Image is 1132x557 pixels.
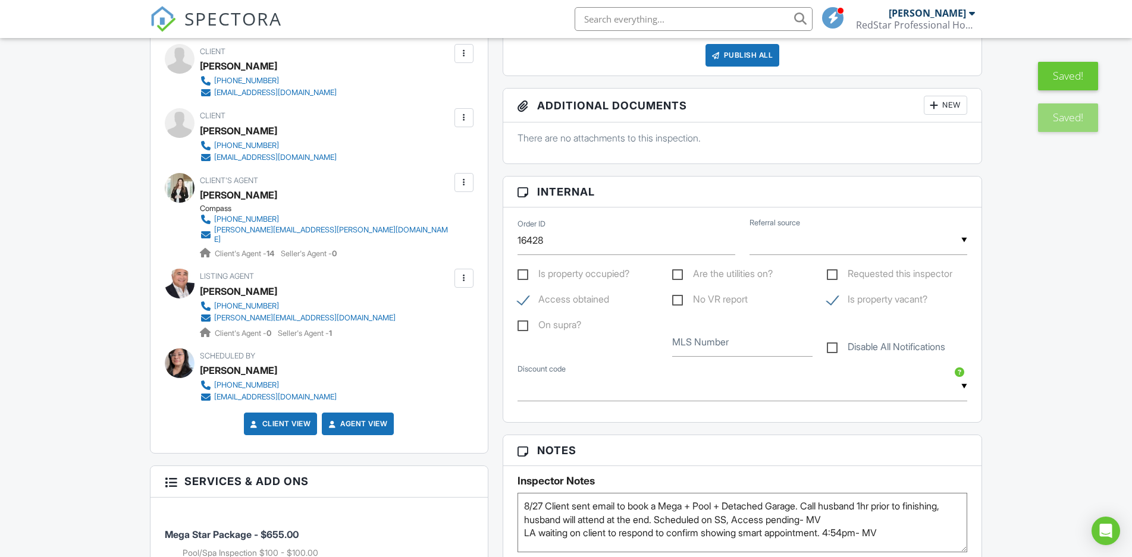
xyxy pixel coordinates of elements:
[575,7,813,31] input: Search everything...
[200,186,277,204] a: [PERSON_NAME]
[924,96,967,115] div: New
[750,218,800,228] label: Referral source
[200,176,258,185] span: Client's Agent
[200,225,451,244] a: [PERSON_NAME][EMAIL_ADDRESS][PERSON_NAME][DOMAIN_NAME]
[200,391,337,403] a: [EMAIL_ADDRESS][DOMAIN_NAME]
[705,44,780,67] div: Publish All
[329,329,332,338] strong: 1
[518,219,545,229] label: Order ID
[150,466,488,497] h3: Services & Add ons
[266,329,271,338] strong: 0
[200,282,277,300] a: [PERSON_NAME]
[518,319,581,334] label: On supra?
[1038,103,1098,132] div: Saved!
[214,392,337,402] div: [EMAIL_ADDRESS][DOMAIN_NAME]
[215,249,276,258] span: Client's Agent -
[503,177,982,207] h3: Internal
[200,47,225,56] span: Client
[150,6,176,32] img: The Best Home Inspection Software - Spectora
[214,215,279,224] div: [PHONE_NUMBER]
[214,380,279,390] div: [PHONE_NUMBER]
[200,300,396,312] a: [PHONE_NUMBER]
[200,379,337,391] a: [PHONE_NUMBER]
[214,153,337,162] div: [EMAIL_ADDRESS][DOMAIN_NAME]
[165,528,299,540] span: Mega Star Package - $655.00
[200,204,461,213] div: Compass
[200,152,337,163] a: [EMAIL_ADDRESS][DOMAIN_NAME]
[214,88,337,97] div: [EMAIL_ADDRESS][DOMAIN_NAME]
[889,7,966,19] div: [PERSON_NAME]
[200,111,225,120] span: Client
[827,341,945,356] label: Disable All Notifications
[200,351,255,360] span: Scheduled By
[1092,517,1120,545] div: Open Intercom Messenger
[503,435,982,466] h3: Notes
[200,122,277,140] div: [PERSON_NAME]
[332,249,337,258] strong: 0
[672,268,773,283] label: Are the utilities on?
[856,19,975,31] div: RedStar Professional Home Inspection, Inc
[827,268,952,283] label: Requested this inspector
[518,364,566,375] label: Discount code
[200,87,337,99] a: [EMAIL_ADDRESS][DOMAIN_NAME]
[214,301,279,311] div: [PHONE_NUMBER]
[827,294,927,309] label: Is property vacant?
[518,294,609,309] label: Access obtained
[672,328,813,357] input: MLS Number
[518,131,968,144] p: There are no attachments to this inspection.
[200,140,337,152] a: [PHONE_NUMBER]
[200,213,451,225] a: [PHONE_NUMBER]
[214,141,279,150] div: [PHONE_NUMBER]
[215,329,273,338] span: Client's Agent -
[184,6,282,31] span: SPECTORA
[672,294,748,309] label: No VR report
[266,249,274,258] strong: 14
[200,75,337,87] a: [PHONE_NUMBER]
[214,225,451,244] div: [PERSON_NAME][EMAIL_ADDRESS][PERSON_NAME][DOMAIN_NAME]
[200,272,254,281] span: Listing Agent
[150,16,282,41] a: SPECTORA
[214,313,396,323] div: [PERSON_NAME][EMAIL_ADDRESS][DOMAIN_NAME]
[200,57,277,75] div: [PERSON_NAME]
[200,361,277,379] div: [PERSON_NAME]
[518,268,629,283] label: Is property occupied?
[518,493,968,552] textarea: 8/27 Client sent email to book a Mega + Pool + Detached Garage. Call husband 1hr prior to finishi...
[672,335,729,348] label: MLS Number
[248,418,311,430] a: Client View
[214,76,279,86] div: [PHONE_NUMBER]
[200,312,396,324] a: [PERSON_NAME][EMAIL_ADDRESS][DOMAIN_NAME]
[326,418,387,430] a: Agent View
[281,249,337,258] span: Seller's Agent -
[1038,62,1098,90] div: Saved!
[503,89,982,122] h3: Additional Documents
[518,475,968,487] h5: Inspector Notes
[278,329,332,338] span: Seller's Agent -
